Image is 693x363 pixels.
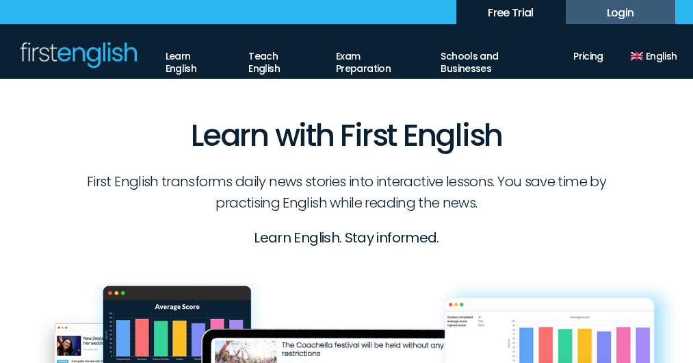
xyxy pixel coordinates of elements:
strong: Learn English. Stay informed. [254,228,439,247]
a: Pricing [573,41,603,64]
a: Exam Preparation [336,41,413,76]
a: Teach English [248,41,309,76]
span: English [646,50,677,62]
a: English [631,41,675,64]
p: First English transforms daily news stories into interactive lessons. You save time by practising... [75,171,618,214]
a: Learn English [166,41,222,76]
a: Schools and Businesses [441,41,546,76]
h1: Learn with First English [18,79,675,158]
